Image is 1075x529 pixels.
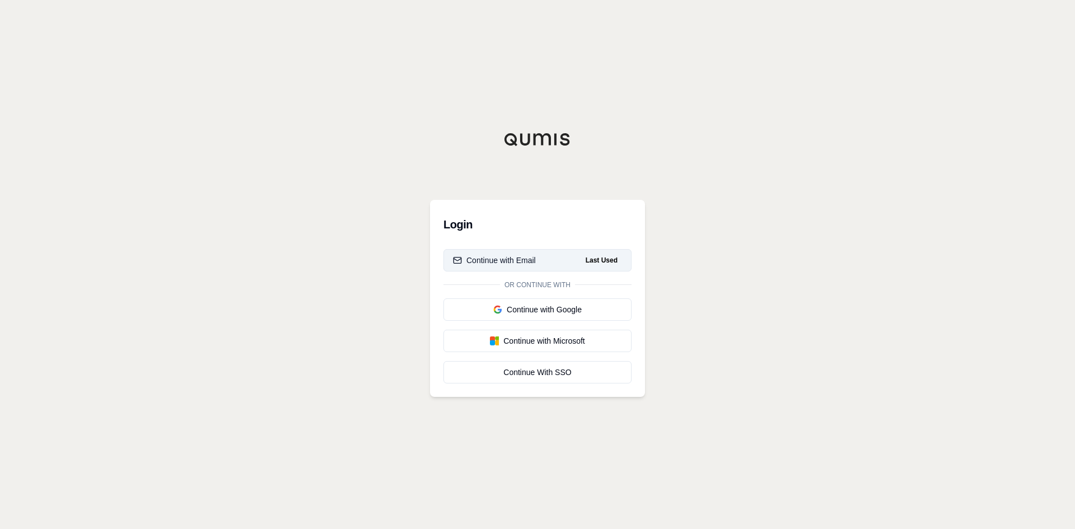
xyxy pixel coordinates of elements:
a: Continue With SSO [443,361,632,383]
span: Or continue with [500,280,575,289]
h3: Login [443,213,632,236]
button: Continue with Microsoft [443,330,632,352]
div: Continue With SSO [453,367,622,378]
button: Continue with Google [443,298,632,321]
div: Continue with Microsoft [453,335,622,347]
img: Qumis [504,133,571,146]
div: Continue with Email [453,255,536,266]
button: Continue with EmailLast Used [443,249,632,271]
div: Continue with Google [453,304,622,315]
span: Last Used [581,254,622,267]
